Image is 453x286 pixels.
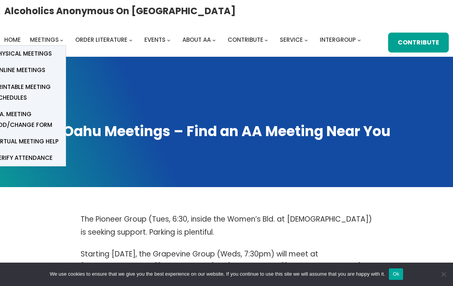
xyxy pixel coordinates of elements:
button: Meetings submenu [60,38,63,41]
span: Contribute [228,36,263,44]
button: Service submenu [304,38,308,41]
span: We use cookies to ensure that we give you the best experience on our website. If you continue to ... [50,270,385,278]
a: Contribute [228,35,263,45]
span: Home [4,36,21,44]
a: Service [280,35,303,45]
h1: Oahu Meetings – Find an AA Meeting Near You [7,122,446,141]
p: The Pioneer Group (Tues, 6:30, inside the Women’s Bld. at [DEMOGRAPHIC_DATA]) is seeking support.... [81,213,372,238]
a: Events [144,35,165,45]
a: Home [4,35,21,45]
a: Contribute [388,33,449,53]
span: Intergroup [320,36,356,44]
span: Service [280,36,303,44]
span: Order Literature [75,36,127,44]
a: Meetings [30,35,59,45]
button: Events submenu [167,38,170,41]
a: Intergroup [320,35,356,45]
span: Meetings [30,36,59,44]
button: Order Literature submenu [129,38,132,41]
button: Contribute submenu [265,38,268,41]
button: Ok [389,268,403,280]
a: Alcoholics Anonymous on [GEOGRAPHIC_DATA] [4,3,236,19]
span: No [440,270,447,278]
nav: Intergroup [4,35,364,45]
button: About AA submenu [212,38,216,41]
span: About AA [182,36,211,44]
p: Starting [DATE], the Grapevine Group (Weds, 7:30pm) will meet at [GEOGRAPHIC_DATA][PERSON_NAME] o... [81,248,372,273]
button: Intergroup submenu [357,38,361,41]
a: About AA [182,35,211,45]
span: Events [144,36,165,44]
